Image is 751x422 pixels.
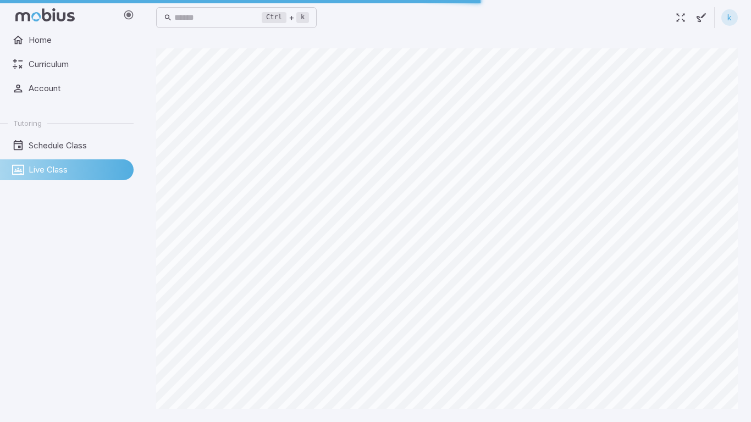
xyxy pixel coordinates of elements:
div: + [262,11,309,24]
button: Fullscreen Game [670,7,691,28]
span: Curriculum [29,58,126,70]
span: Home [29,34,126,46]
span: Tutoring [13,118,42,128]
kbd: Ctrl [262,12,286,23]
button: Start Drawing on Questions [691,7,712,28]
div: k [721,9,738,26]
kbd: k [296,12,309,23]
span: Account [29,82,126,95]
span: Schedule Class [29,140,126,152]
span: Live Class [29,164,126,176]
